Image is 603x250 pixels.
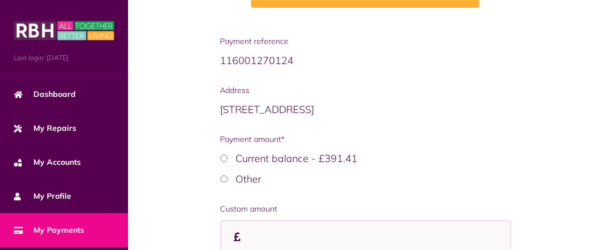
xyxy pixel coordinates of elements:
label: Current balance - £391.41 [236,152,358,165]
span: Dashboard [14,89,76,100]
span: My Accounts [14,156,81,168]
span: [STREET_ADDRESS] [220,103,315,116]
span: Address [220,85,511,96]
span: 116001270124 [220,54,294,67]
span: My Profile [14,190,71,202]
span: Payment amount* [220,134,511,145]
label: Custom amount [220,203,511,215]
img: MyRBH [14,19,114,42]
span: My Repairs [14,122,76,134]
span: Payment reference [220,36,511,47]
span: Last login: [DATE] [14,53,114,63]
span: My Payments [14,224,84,236]
label: Other [236,173,262,185]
